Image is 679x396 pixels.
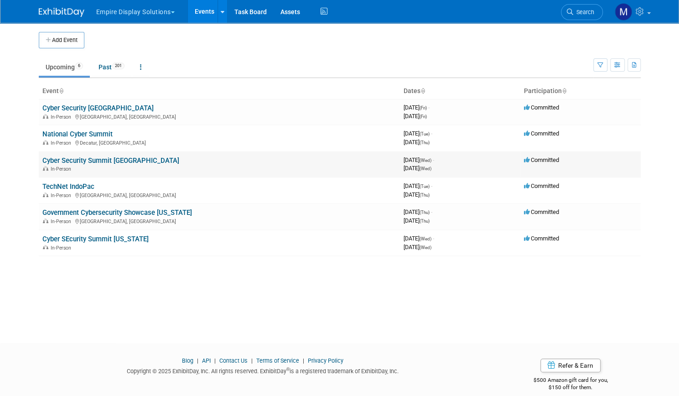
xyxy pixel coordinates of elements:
img: In-Person Event [43,219,48,223]
img: Matt h [615,3,632,21]
span: In-Person [51,114,74,120]
span: | [249,357,255,364]
span: [DATE] [404,244,431,250]
div: [GEOGRAPHIC_DATA], [GEOGRAPHIC_DATA] [42,217,396,224]
span: (Fri) [420,105,427,110]
th: Event [39,83,400,99]
th: Participation [520,83,641,99]
span: In-Person [51,140,74,146]
a: API [202,357,211,364]
span: | [301,357,306,364]
span: In-Person [51,219,74,224]
span: | [212,357,218,364]
a: Cyber Security [GEOGRAPHIC_DATA] [42,104,154,112]
a: Past201 [92,58,131,76]
span: Committed [524,235,559,242]
span: - [431,130,432,137]
span: Committed [524,104,559,111]
a: National Cyber Summit [42,130,113,138]
img: In-Person Event [43,166,48,171]
a: Privacy Policy [308,357,343,364]
span: [DATE] [404,235,434,242]
a: Government Cybersecurity Showcase [US_STATE] [42,208,192,217]
span: [DATE] [404,156,434,163]
span: (Tue) [420,131,430,136]
span: [DATE] [404,113,427,120]
a: TechNet IndoPac [42,182,94,191]
span: - [433,235,434,242]
th: Dates [400,83,520,99]
a: Blog [182,357,193,364]
span: (Wed) [420,245,431,250]
a: Cyber SEcurity Summit [US_STATE] [42,235,149,243]
img: In-Person Event [43,114,48,119]
span: Committed [524,182,559,189]
span: [DATE] [404,208,432,215]
img: In-Person Event [43,140,48,145]
span: (Wed) [420,166,431,171]
span: 201 [112,63,124,69]
span: Committed [524,156,559,163]
span: [DATE] [404,191,430,198]
a: Contact Us [219,357,248,364]
a: Refer & Earn [540,359,601,372]
span: [DATE] [404,182,432,189]
span: (Thu) [420,210,430,215]
img: In-Person Event [43,193,48,197]
span: [DATE] [404,139,430,146]
div: Copyright © 2025 ExhibitDay, Inc. All rights reserved. ExhibitDay is a registered trademark of Ex... [39,365,487,375]
img: In-Person Event [43,245,48,250]
span: (Tue) [420,184,430,189]
span: [DATE] [404,104,430,111]
span: (Wed) [420,236,431,241]
a: Cyber Security Summit [GEOGRAPHIC_DATA] [42,156,179,165]
a: Upcoming6 [39,58,90,76]
a: Sort by Participation Type [562,87,566,94]
span: - [433,156,434,163]
span: [DATE] [404,165,431,172]
a: Sort by Event Name [59,87,63,94]
div: Decatur, [GEOGRAPHIC_DATA] [42,139,396,146]
button: Add Event [39,32,84,48]
span: (Thu) [420,219,430,224]
img: ExhibitDay [39,8,84,17]
span: Committed [524,130,559,137]
span: In-Person [51,166,74,172]
div: [GEOGRAPHIC_DATA], [GEOGRAPHIC_DATA] [42,191,396,198]
div: [GEOGRAPHIC_DATA], [GEOGRAPHIC_DATA] [42,113,396,120]
span: (Thu) [420,193,430,198]
sup: ® [286,367,290,372]
span: - [431,182,432,189]
span: In-Person [51,193,74,198]
span: (Wed) [420,158,431,163]
span: [DATE] [404,130,432,137]
span: - [431,208,432,215]
span: Search [573,9,594,16]
a: Sort by Start Date [420,87,425,94]
span: In-Person [51,245,74,251]
a: Search [561,4,603,20]
span: Committed [524,208,559,215]
span: - [428,104,430,111]
div: $150 off for them. [500,384,641,391]
span: (Fri) [420,114,427,119]
div: $500 Amazon gift card for you, [500,370,641,391]
span: | [195,357,201,364]
span: 6 [75,63,83,69]
span: (Thu) [420,140,430,145]
a: Terms of Service [256,357,299,364]
span: [DATE] [404,217,430,224]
